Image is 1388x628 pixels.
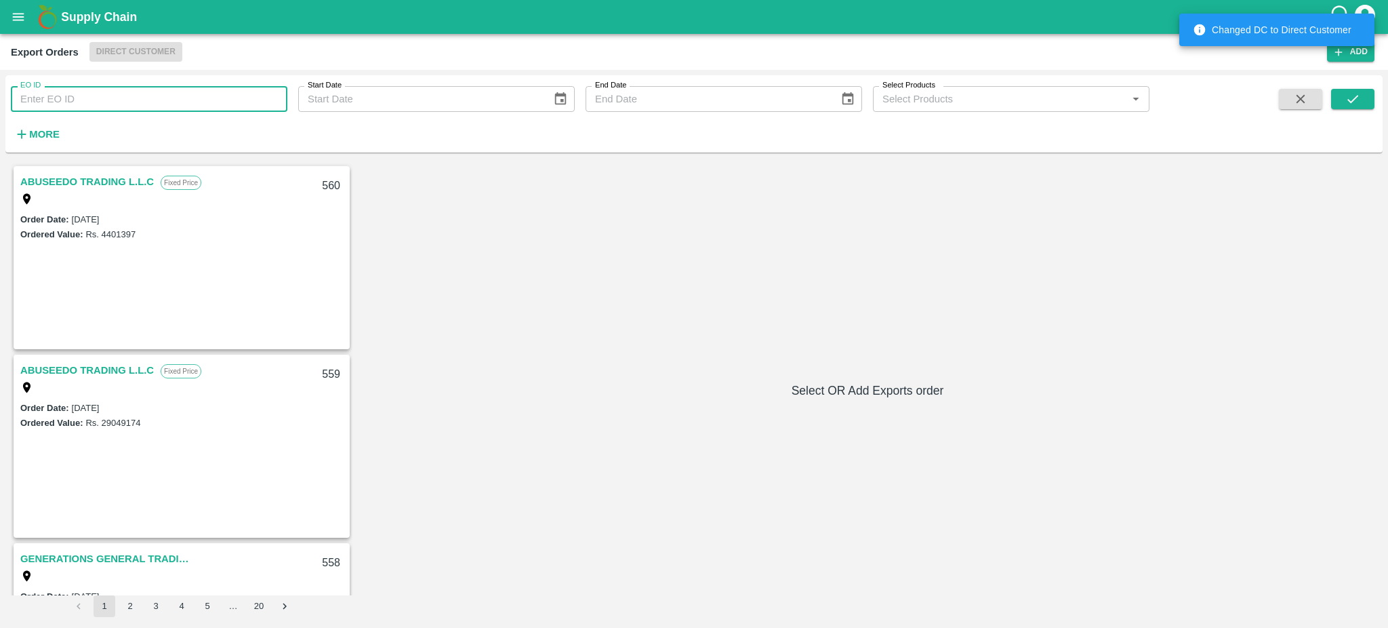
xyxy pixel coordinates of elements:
[20,173,154,191] a: ABUSEEDO TRADING L.L.C
[274,595,295,617] button: Go to next page
[877,90,1123,108] input: Select Products
[1193,18,1351,42] div: Changed DC to Direct Customer
[34,3,61,31] img: logo
[72,214,100,224] label: [DATE]
[314,359,348,391] div: 559
[20,80,41,91] label: EO ID
[20,361,154,379] a: ABUSEEDO TRADING L.L.C
[119,595,141,617] button: Go to page 2
[11,123,63,146] button: More
[66,595,298,617] nav: pagination navigation
[248,595,270,617] button: Go to page 20
[3,1,34,33] button: open drawer
[197,595,218,617] button: Go to page 5
[161,364,201,378] p: Fixed Price
[20,229,83,239] label: Ordered Value:
[72,403,100,413] label: [DATE]
[222,600,244,613] div: …
[1127,90,1145,108] button: Open
[314,547,348,579] div: 558
[85,418,140,428] label: Rs. 29049174
[595,80,626,91] label: End Date
[145,595,167,617] button: Go to page 3
[1327,42,1374,62] button: Add
[586,86,830,112] input: End Date
[835,86,861,112] button: Choose date
[20,418,83,428] label: Ordered Value:
[29,129,60,140] strong: More
[72,591,100,602] label: [DATE]
[20,403,69,413] label: Order Date :
[171,595,192,617] button: Go to page 4
[308,80,342,91] label: Start Date
[11,86,287,112] input: Enter EO ID
[20,550,190,568] a: GENERATIONS GENERAL TRADING LLC
[85,229,136,239] label: Rs. 4401397
[1329,5,1353,29] div: customer-support
[11,43,79,61] div: Export Orders
[358,381,1377,400] h6: Select OR Add Exports order
[61,7,1329,26] a: Supply Chain
[20,214,69,224] label: Order Date :
[161,176,201,190] p: Fixed Price
[94,595,115,617] button: page 1
[314,170,348,202] div: 560
[61,10,137,24] b: Supply Chain
[20,591,69,602] label: Order Date :
[548,86,573,112] button: Choose date
[298,86,542,112] input: Start Date
[882,80,935,91] label: Select Products
[1353,3,1377,31] div: account of current user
